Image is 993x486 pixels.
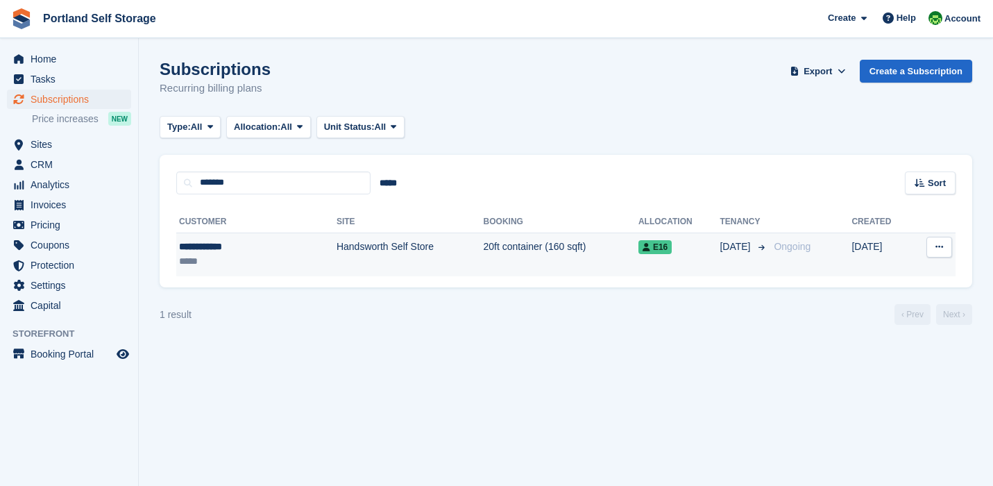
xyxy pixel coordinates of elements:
[7,344,131,364] a: menu
[160,81,271,97] p: Recurring billing plans
[7,215,131,235] a: menu
[31,69,114,89] span: Tasks
[11,8,32,29] img: stora-icon-8386f47178a22dfd0bd8f6a31ec36ba5ce8667c1dd55bd0f319d3a0aa187defe.svg
[31,175,114,194] span: Analytics
[31,155,114,174] span: CRM
[484,233,638,276] td: 20ft container (160 sqft)
[167,120,191,134] span: Type:
[851,211,911,233] th: Created
[828,11,856,25] span: Create
[226,116,311,139] button: Allocation: All
[316,116,405,139] button: Unit Status: All
[12,327,138,341] span: Storefront
[31,215,114,235] span: Pricing
[191,120,203,134] span: All
[804,65,832,78] span: Export
[7,69,131,89] a: menu
[638,211,720,233] th: Allocation
[280,120,292,134] span: All
[160,60,271,78] h1: Subscriptions
[638,240,672,254] span: E16
[108,112,131,126] div: NEW
[7,90,131,109] a: menu
[31,296,114,315] span: Capital
[7,255,131,275] a: menu
[7,175,131,194] a: menu
[337,211,484,233] th: Site
[7,195,131,215] a: menu
[894,304,931,325] a: Previous
[114,346,131,362] a: Preview store
[160,116,221,139] button: Type: All
[31,276,114,295] span: Settings
[31,49,114,69] span: Home
[37,7,162,30] a: Portland Self Storage
[324,120,375,134] span: Unit Status:
[720,240,753,254] span: [DATE]
[720,211,768,233] th: Tenancy
[928,11,942,25] img: Ryan Stevens
[31,90,114,109] span: Subscriptions
[234,120,280,134] span: Allocation:
[484,211,638,233] th: Booking
[7,155,131,174] a: menu
[31,255,114,275] span: Protection
[31,235,114,255] span: Coupons
[7,49,131,69] a: menu
[31,344,114,364] span: Booking Portal
[944,12,981,26] span: Account
[860,60,972,83] a: Create a Subscription
[851,233,911,276] td: [DATE]
[31,195,114,215] span: Invoices
[7,276,131,295] a: menu
[928,176,946,190] span: Sort
[936,304,972,325] a: Next
[176,211,337,233] th: Customer
[375,120,387,134] span: All
[7,296,131,315] a: menu
[160,308,192,322] div: 1 result
[892,304,975,325] nav: Page
[774,241,810,252] span: Ongoing
[337,233,484,276] td: Handsworth Self Store
[32,111,131,126] a: Price increases NEW
[7,235,131,255] a: menu
[897,11,916,25] span: Help
[7,135,131,154] a: menu
[788,60,849,83] button: Export
[32,112,99,126] span: Price increases
[31,135,114,154] span: Sites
